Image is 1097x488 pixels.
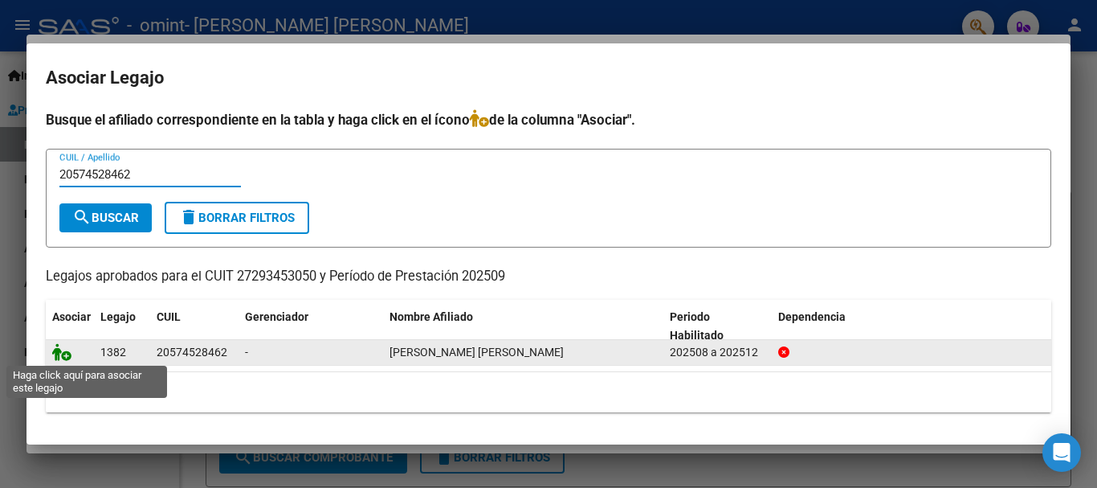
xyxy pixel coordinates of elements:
[157,310,181,323] span: CUIL
[245,310,308,323] span: Gerenciador
[389,310,473,323] span: Nombre Afiliado
[94,300,150,353] datatable-header-cell: Legajo
[46,63,1051,93] h2: Asociar Legajo
[100,310,136,323] span: Legajo
[100,346,126,359] span: 1382
[52,310,91,323] span: Asociar
[72,207,92,227] mat-icon: search
[389,346,564,359] span: MORALES PALMA BAUTISTA AUGUSTO
[46,109,1051,130] h4: Busque el afiliado correspondiente en la tabla y haga click en el ícono de la columna "Asociar".
[383,300,663,353] datatable-header-cell: Nombre Afiliado
[1042,433,1081,472] div: Open Intercom Messenger
[165,202,309,234] button: Borrar Filtros
[670,310,724,342] span: Periodo Habilitado
[179,207,198,227] mat-icon: delete
[72,211,139,225] span: Buscar
[239,300,383,353] datatable-header-cell: Gerenciador
[46,300,94,353] datatable-header-cell: Asociar
[772,300,1052,353] datatable-header-cell: Dependencia
[59,203,152,232] button: Buscar
[150,300,239,353] datatable-header-cell: CUIL
[179,211,295,225] span: Borrar Filtros
[46,372,1051,412] div: 1 registros
[663,300,772,353] datatable-header-cell: Periodo Habilitado
[157,343,227,362] div: 20574528462
[46,267,1051,287] p: Legajos aprobados para el CUIT 27293453050 y Período de Prestación 202509
[245,346,248,359] span: -
[670,343,765,362] div: 202508 a 202512
[778,310,846,323] span: Dependencia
